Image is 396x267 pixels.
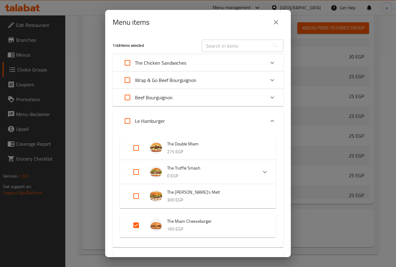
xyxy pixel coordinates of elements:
[120,160,276,184] div: Expand
[202,40,269,52] input: Search in items
[135,76,196,84] p: Wrap & Go Beef Bourguignon
[120,213,276,237] div: Expand
[167,225,264,233] p: 160 EGP
[120,136,276,160] div: Expand
[167,164,252,172] span: The Truffle Smash
[167,148,264,156] p: 275 EGP
[150,190,162,202] img: The Ranny's Melt
[167,172,252,180] p: 0 EGP
[113,54,283,71] div: Expand
[167,140,264,148] span: The Double Miam
[113,131,283,247] div: Expand
[113,43,194,48] h5: 1 / 48 items selected
[135,117,165,125] p: Le Hamburger
[113,17,149,27] h2: Menu items
[135,59,186,67] p: The Chicken Sandwiches
[120,184,276,208] div: Expand
[113,71,283,89] div: Expand
[167,188,264,196] span: The [PERSON_NAME]'s Melt
[269,15,283,30] button: close
[167,217,264,225] span: The Miam Cheeseburger
[150,219,162,231] img: The Miam Cheeseburger
[150,142,162,154] img: The Double Miam
[167,196,264,204] p: 300 EGP
[113,89,283,106] div: Expand
[113,111,283,131] div: Expand
[135,94,173,101] p: Beef Bourguignon
[150,166,162,178] img: The Truffle Smash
